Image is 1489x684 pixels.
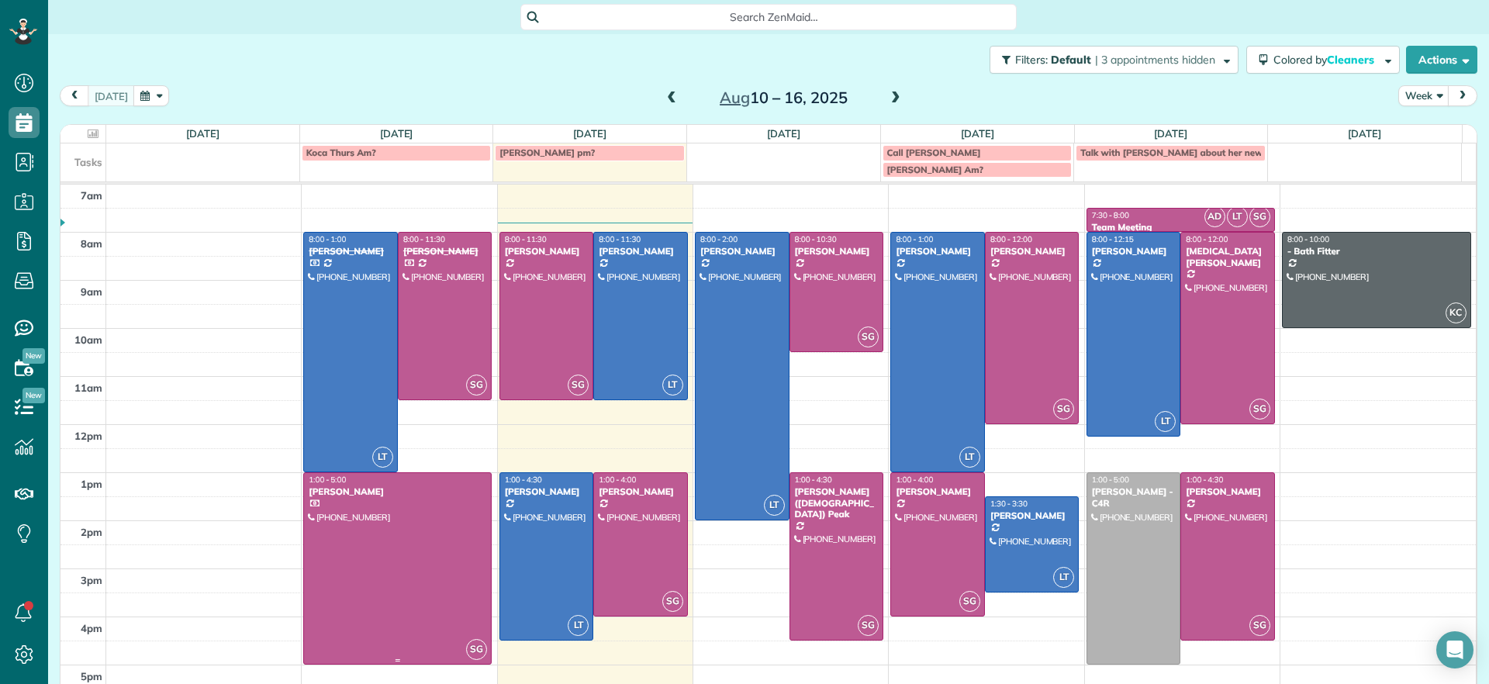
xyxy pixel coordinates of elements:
[599,234,641,244] span: 8:00 - 11:30
[794,246,879,257] div: [PERSON_NAME]
[81,189,102,202] span: 7am
[1398,85,1449,106] button: Week
[959,447,980,468] span: LT
[1249,615,1270,636] span: SG
[306,147,376,158] span: Koca Thurs Am?
[720,88,750,107] span: Aug
[505,475,542,485] span: 1:00 - 4:30
[896,234,933,244] span: 8:00 - 1:00
[1249,206,1270,227] span: SG
[186,127,219,140] a: [DATE]
[1249,399,1270,420] span: SG
[81,574,102,586] span: 3pm
[1053,567,1074,588] span: LT
[1436,631,1473,668] div: Open Intercom Messenger
[858,326,879,347] span: SG
[74,333,102,346] span: 10am
[1015,53,1048,67] span: Filters:
[309,234,346,244] span: 8:00 - 1:00
[1287,246,1467,257] div: - Bath Fitter
[1246,46,1400,74] button: Colored byCleaners
[982,46,1239,74] a: Filters: Default | 3 appointments hidden
[88,85,135,106] button: [DATE]
[795,475,832,485] span: 1:00 - 4:30
[22,388,45,403] span: New
[895,486,980,497] div: [PERSON_NAME]
[1092,475,1129,485] span: 1:00 - 5:00
[568,375,589,396] span: SG
[1080,147,1299,158] span: Talk with [PERSON_NAME] about her new address
[662,591,683,612] span: SG
[1348,127,1381,140] a: [DATE]
[1448,85,1477,106] button: next
[598,246,683,257] div: [PERSON_NAME]
[504,246,589,257] div: [PERSON_NAME]
[466,639,487,660] span: SG
[1446,302,1467,323] span: KC
[309,475,346,485] span: 1:00 - 5:00
[887,147,981,158] span: Call [PERSON_NAME]
[81,622,102,634] span: 4pm
[858,615,879,636] span: SG
[959,591,980,612] span: SG
[1186,475,1223,485] span: 1:00 - 4:30
[74,430,102,442] span: 12pm
[1287,234,1329,244] span: 8:00 - 10:00
[74,382,102,394] span: 11am
[1053,399,1074,420] span: SG
[22,348,45,364] span: New
[990,510,1075,521] div: [PERSON_NAME]
[81,237,102,250] span: 8am
[1327,53,1377,67] span: Cleaners
[1092,234,1134,244] span: 8:00 - 12:15
[568,615,589,636] span: LT
[767,127,800,140] a: [DATE]
[308,486,487,497] div: [PERSON_NAME]
[1091,486,1176,509] div: [PERSON_NAME] - C4R
[795,234,837,244] span: 8:00 - 10:30
[990,46,1239,74] button: Filters: Default | 3 appointments hidden
[403,234,445,244] span: 8:00 - 11:30
[1154,127,1187,140] a: [DATE]
[686,89,880,106] h2: 10 – 16, 2025
[1051,53,1092,67] span: Default
[598,486,683,497] div: [PERSON_NAME]
[1091,222,1270,233] div: Team Meeting
[573,127,606,140] a: [DATE]
[81,670,102,682] span: 5pm
[372,447,393,468] span: LT
[700,246,785,257] div: [PERSON_NAME]
[1095,53,1215,67] span: | 3 appointments hidden
[308,246,393,257] div: [PERSON_NAME]
[990,234,1032,244] span: 8:00 - 12:00
[794,486,879,520] div: [PERSON_NAME] ([DEMOGRAPHIC_DATA]) Peak
[662,375,683,396] span: LT
[764,495,785,516] span: LT
[700,234,738,244] span: 8:00 - 2:00
[1186,234,1228,244] span: 8:00 - 12:00
[887,164,983,175] span: [PERSON_NAME] Am?
[1204,206,1225,227] span: AD
[990,246,1075,257] div: [PERSON_NAME]
[961,127,994,140] a: [DATE]
[1092,210,1129,220] span: 7:30 - 8:00
[1406,46,1477,74] button: Actions
[504,486,589,497] div: [PERSON_NAME]
[1185,246,1270,268] div: [MEDICAL_DATA][PERSON_NAME]
[990,499,1028,509] span: 1:30 - 3:30
[81,285,102,298] span: 9am
[896,475,933,485] span: 1:00 - 4:00
[380,127,413,140] a: [DATE]
[81,478,102,490] span: 1pm
[499,147,595,158] span: [PERSON_NAME] pm?
[60,85,89,106] button: prev
[505,234,547,244] span: 8:00 - 11:30
[466,375,487,396] span: SG
[1091,246,1176,257] div: [PERSON_NAME]
[1185,486,1270,497] div: [PERSON_NAME]
[599,475,636,485] span: 1:00 - 4:00
[81,526,102,538] span: 2pm
[1155,411,1176,432] span: LT
[1273,53,1380,67] span: Colored by
[1227,206,1248,227] span: LT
